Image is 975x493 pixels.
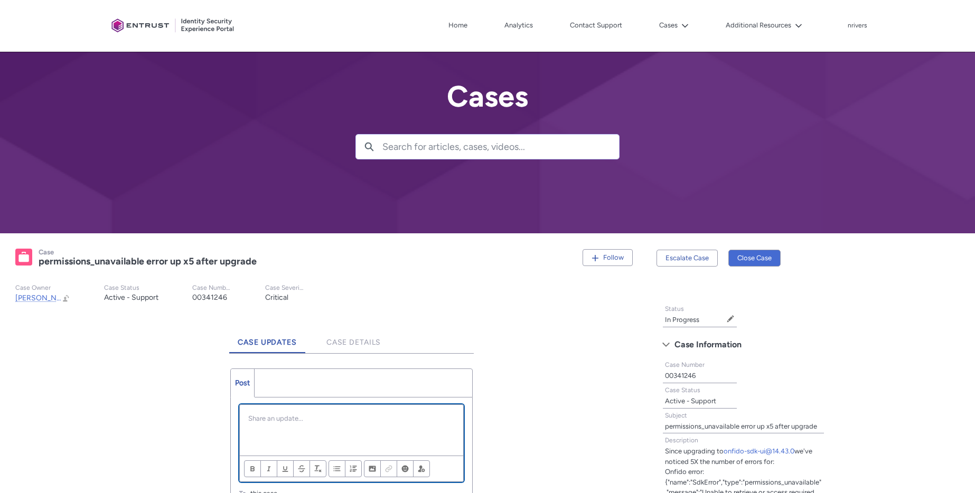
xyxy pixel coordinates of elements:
button: Bold [244,460,261,477]
span: Case Updates [238,338,297,347]
ul: Insert content [364,460,430,477]
span: Subject [665,412,687,419]
lightning-formatted-text: 00341246 [665,372,696,380]
button: User Profile nrivers [847,20,868,30]
lightning-formatted-text: In Progress [665,316,699,324]
a: Case Updates [229,324,305,353]
lightning-formatted-text: 00341246 [192,293,227,302]
button: Italic [260,460,277,477]
lightning-formatted-text: Active - Support [104,293,158,302]
p: Case Owner [15,284,70,292]
lightning-formatted-text: permissions_unavailable error up x5 after upgrade [39,255,257,267]
button: Insert Emoji [397,460,414,477]
p: Case Number [192,284,231,292]
button: Edit Status [726,315,735,323]
lightning-formatted-text: Critical [265,293,288,302]
button: Strikethrough [293,460,310,477]
lightning-formatted-text: permissions_unavailable error up x5 after upgrade [665,422,817,430]
button: Close Case [728,250,781,267]
button: Image [364,460,381,477]
button: Additional Resources [723,17,805,33]
button: Change Owner [62,293,70,302]
a: Post [231,369,255,397]
span: Case Status [665,386,700,394]
span: Case Details [326,338,381,347]
input: Search for articles, cases, videos... [382,135,619,159]
a: Analytics, opens in new tab [502,17,536,33]
a: Case Details [318,324,390,353]
a: onfido-sdk-ui@14.43.0 [724,447,794,455]
h2: Cases [355,80,620,113]
button: Search [356,135,382,159]
button: Escalate Case [657,250,718,267]
p: Case Status [104,284,158,292]
ul: Align text [329,460,362,477]
records-entity-label: Case [39,248,54,256]
ul: Format text [244,460,326,477]
span: Follow [603,253,624,261]
a: Home [446,17,470,33]
button: Cases [657,17,691,33]
a: Contact Support [567,17,625,33]
button: Remove Formatting [310,460,326,477]
button: Link [380,460,397,477]
span: [PERSON_NAME].[PERSON_NAME] [15,293,135,302]
button: Case Information [657,336,830,353]
button: Follow [583,249,633,266]
p: nrivers [848,22,867,30]
p: Case Severity [265,284,304,292]
span: Description [665,437,698,444]
button: Bulleted List [329,460,345,477]
button: Underline [277,460,294,477]
button: @Mention people and groups [413,460,430,477]
span: Case Information [674,337,742,353]
span: Case Number [665,361,705,368]
lightning-formatted-text: Active - Support [665,397,716,405]
span: Post [235,378,250,387]
button: Numbered List [345,460,362,477]
span: Status [665,305,684,312]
